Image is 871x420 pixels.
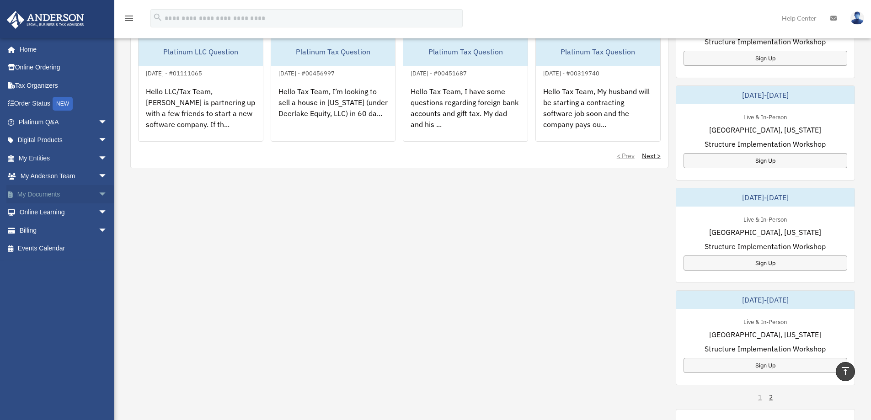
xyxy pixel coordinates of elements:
[138,37,263,142] a: Platinum LLC Question[DATE] - #01111065Hello LLC/Tax Team, [PERSON_NAME] is partnering up with a ...
[6,167,121,186] a: My Anderson Teamarrow_drop_down
[642,151,661,160] a: Next >
[705,36,826,47] span: Structure Implementation Workshop
[736,112,794,121] div: Live & In-Person
[98,203,117,222] span: arrow_drop_down
[6,221,121,239] a: Billingarrow_drop_down
[123,16,134,24] a: menu
[840,366,851,377] i: vertical_align_top
[705,343,826,354] span: Structure Implementation Workshop
[139,68,209,77] div: [DATE] - #01111065
[736,214,794,223] div: Live & In-Person
[684,153,847,168] a: Sign Up
[4,11,87,29] img: Anderson Advisors Platinum Portal
[98,167,117,186] span: arrow_drop_down
[705,138,826,149] span: Structure Implementation Workshop
[53,97,73,111] div: NEW
[6,58,121,77] a: Online Ordering
[6,40,117,58] a: Home
[6,203,121,222] a: Online Learningarrow_drop_down
[536,37,660,66] div: Platinum Tax Question
[403,37,528,142] a: Platinum Tax Question[DATE] - #00451687Hello Tax Team, I have some questions regarding foreign ba...
[676,188,855,207] div: [DATE]-[DATE]
[6,239,121,258] a: Events Calendar
[6,113,121,131] a: Platinum Q&Aarrow_drop_down
[403,68,474,77] div: [DATE] - #00451687
[98,113,117,132] span: arrow_drop_down
[705,241,826,252] span: Structure Implementation Workshop
[536,79,660,150] div: Hello Tax Team, My husband will be starting a contracting software job soon and the company pays ...
[684,358,847,373] a: Sign Up
[98,131,117,150] span: arrow_drop_down
[123,13,134,24] i: menu
[836,362,855,381] a: vertical_align_top
[6,149,121,167] a: My Entitiesarrow_drop_down
[850,11,864,25] img: User Pic
[684,255,847,271] a: Sign Up
[709,227,821,238] span: [GEOGRAPHIC_DATA], [US_STATE]
[709,124,821,135] span: [GEOGRAPHIC_DATA], [US_STATE]
[535,37,661,142] a: Platinum Tax Question[DATE] - #00319740Hello Tax Team, My husband will be starting a contracting ...
[676,291,855,309] div: [DATE]-[DATE]
[6,95,121,113] a: Order StatusNEW
[536,68,607,77] div: [DATE] - #00319740
[736,316,794,326] div: Live & In-Person
[403,79,528,150] div: Hello Tax Team, I have some questions regarding foreign bank accounts and gift tax. My dad and hi...
[403,37,528,66] div: Platinum Tax Question
[98,185,117,204] span: arrow_drop_down
[271,37,396,142] a: Platinum Tax Question[DATE] - #00456997Hello Tax Team, I’m looking to sell a house in [US_STATE] ...
[98,221,117,240] span: arrow_drop_down
[6,76,121,95] a: Tax Organizers
[271,37,395,66] div: Platinum Tax Question
[139,37,263,66] div: Platinum LLC Question
[271,68,342,77] div: [DATE] - #00456997
[153,12,163,22] i: search
[271,79,395,150] div: Hello Tax Team, I’m looking to sell a house in [US_STATE] (under Deerlake Equity, LLC) in 60 da...
[98,149,117,168] span: arrow_drop_down
[6,131,121,149] a: Digital Productsarrow_drop_down
[139,79,263,150] div: Hello LLC/Tax Team, [PERSON_NAME] is partnering up with a few friends to start a new software com...
[769,393,773,402] a: 2
[684,51,847,66] a: Sign Up
[709,329,821,340] span: [GEOGRAPHIC_DATA], [US_STATE]
[676,86,855,104] div: [DATE]-[DATE]
[6,185,121,203] a: My Documentsarrow_drop_down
